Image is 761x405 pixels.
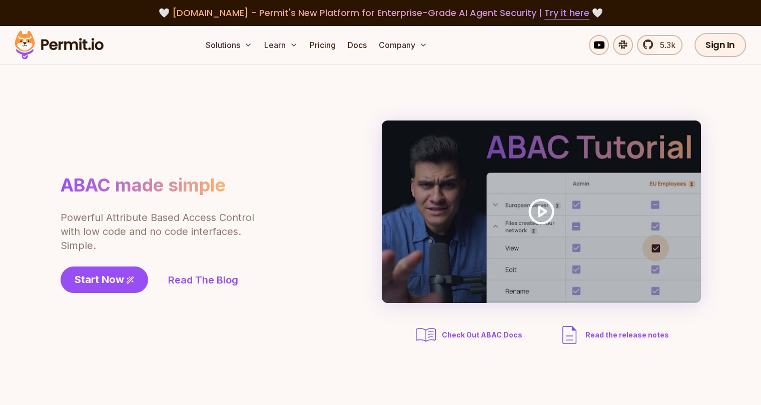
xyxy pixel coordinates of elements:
[202,35,256,55] button: Solutions
[557,323,669,347] a: Read the release notes
[414,323,525,347] a: Check Out ABAC Docs
[557,323,581,347] img: description
[442,330,522,340] span: Check Out ABAC Docs
[24,6,737,20] div: 🤍 🤍
[694,33,746,57] a: Sign In
[637,35,682,55] a: 5.3k
[306,35,340,55] a: Pricing
[61,210,256,252] p: Powerful Attribute Based Access Control with low code and no code interfaces. Simple.
[654,39,675,51] span: 5.3k
[344,35,371,55] a: Docs
[61,266,148,293] a: Start Now
[10,28,108,62] img: Permit logo
[414,323,438,347] img: abac docs
[168,273,238,287] a: Read The Blog
[585,330,669,340] span: Read the release notes
[75,272,124,286] span: Start Now
[61,174,226,196] h1: ABAC made simple
[172,6,589,19] span: [DOMAIN_NAME] - Permit's New Platform for Enterprise-Grade AI Agent Security |
[260,35,302,55] button: Learn
[375,35,431,55] button: Company
[544,6,589,19] a: Try it here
